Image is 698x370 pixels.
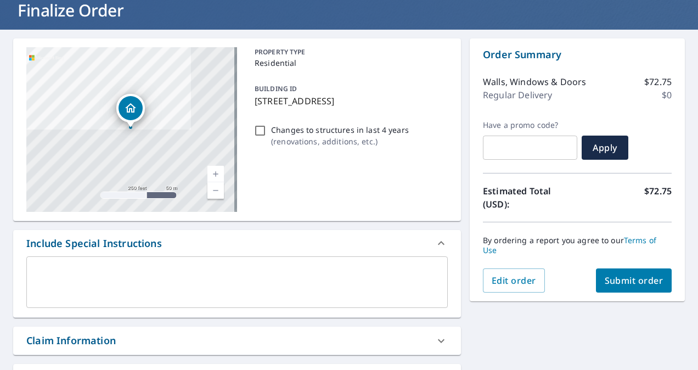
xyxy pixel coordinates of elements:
p: Regular Delivery [483,88,552,102]
p: $72.75 [644,184,672,211]
span: Apply [590,142,620,154]
p: ( renovations, additions, etc. ) [271,136,409,147]
p: $0 [662,88,672,102]
span: Submit order [605,274,663,287]
button: Apply [582,136,628,160]
p: PROPERTY TYPE [255,47,443,57]
p: Estimated Total (USD): [483,184,577,211]
div: Claim Information [26,333,116,348]
button: Edit order [483,268,545,293]
p: Walls, Windows & Doors [483,75,586,88]
a: Current Level 17, Zoom Out [207,182,224,199]
p: [STREET_ADDRESS] [255,94,443,108]
span: Edit order [492,274,536,287]
p: BUILDING ID [255,84,297,93]
div: Dropped pin, building 1, Residential property, 25 Dogwood Ln Little Egg Harbor Twp, NJ 08087 [116,94,145,128]
p: By ordering a report you agree to our [483,236,672,255]
a: Current Level 17, Zoom In [207,166,224,182]
label: Have a promo code? [483,120,577,130]
p: $72.75 [644,75,672,88]
a: Terms of Use [483,235,656,255]
p: Residential [255,57,443,69]
p: Changes to structures in last 4 years [271,124,409,136]
div: Include Special Instructions [13,230,461,256]
div: Claim Information [13,327,461,355]
p: Order Summary [483,47,672,62]
div: Include Special Instructions [26,236,162,251]
button: Submit order [596,268,672,293]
